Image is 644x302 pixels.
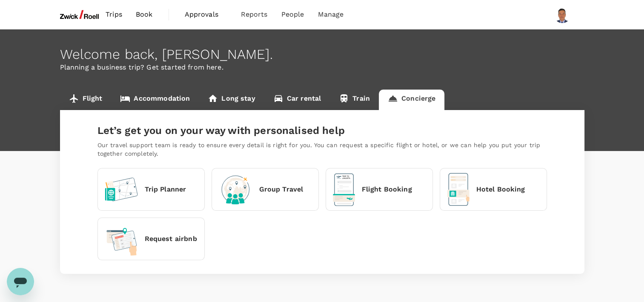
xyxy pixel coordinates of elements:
[241,9,268,20] span: Reports
[60,90,112,110] a: Flight
[362,184,412,195] p: Flight Booking
[281,9,304,20] span: People
[199,90,264,110] a: Long stay
[136,9,153,20] span: Book
[60,5,99,24] img: ZwickRoell Pte. Ltd.
[379,90,444,110] a: Concierge
[145,234,197,244] p: Request airbnb
[111,90,199,110] a: Accommodation
[97,124,547,137] h5: Let’s get you on your way with personalised help
[97,141,547,158] p: Our travel support team is ready to ensure every detail is right for you. You can request a speci...
[185,9,227,20] span: Approvals
[60,62,584,73] p: Planning a business trip? Get started from here.
[330,90,379,110] a: Train
[259,184,303,195] p: Group Travel
[60,46,584,62] div: Welcome back , [PERSON_NAME] .
[476,184,525,195] p: Hotel Booking
[554,6,571,23] img: Shaun Lim Chee Siong
[264,90,330,110] a: Car rental
[145,184,186,195] p: Trip Planner
[318,9,343,20] span: Manage
[7,268,34,295] iframe: Button to launch messaging window
[106,9,122,20] span: Trips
